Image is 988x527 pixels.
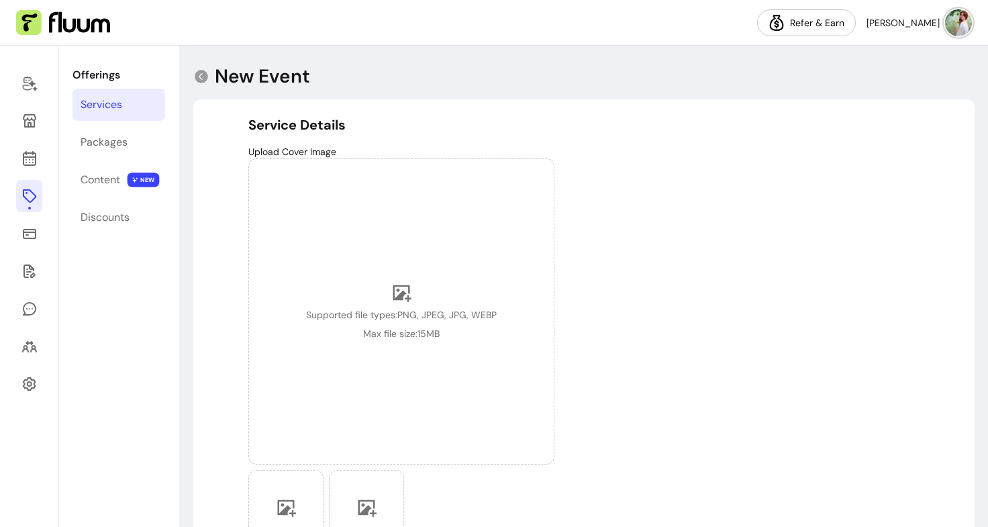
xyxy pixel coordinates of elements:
[248,145,920,158] p: Upload Cover Image
[16,67,42,99] a: Home
[16,180,42,212] a: Offerings
[72,164,165,196] a: Content NEW
[16,218,42,250] a: Sales
[306,308,497,322] span: Supported file types: PNG, JPEG, JPG, WEBP
[757,9,856,36] a: Refer & Earn
[72,89,165,121] a: Services
[16,330,42,363] a: Clients
[81,209,130,226] div: Discounts
[16,105,42,137] a: My Page
[16,255,42,287] a: Forms
[215,64,310,89] p: New Event
[363,327,440,340] span: Max file size: 15 MB
[867,9,972,36] button: avatar[PERSON_NAME]
[945,9,972,36] img: avatar
[16,368,42,400] a: Settings
[248,115,920,134] h5: Service Details
[16,10,110,36] img: Fluum Logo
[867,16,940,30] span: [PERSON_NAME]
[72,201,165,234] a: Discounts
[248,158,554,465] div: Supported file types:PNG, JPEG, JPG, WEBPMax file size:15MB
[16,293,42,325] a: My Messages
[72,126,165,158] a: Packages
[16,142,42,175] a: Calendar
[81,97,122,113] div: Services
[72,67,165,83] p: Offerings
[81,134,128,150] div: Packages
[128,173,160,187] span: NEW
[81,172,120,188] div: Content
